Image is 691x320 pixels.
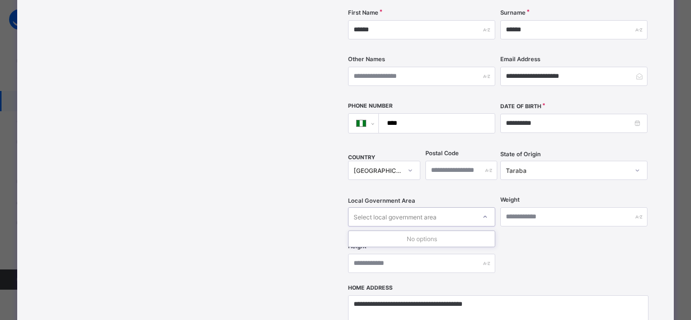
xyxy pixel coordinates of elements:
[506,167,629,174] div: Taraba
[425,150,459,157] label: Postal Code
[500,196,520,203] label: Weight
[348,56,385,63] label: Other Names
[348,285,393,291] label: Home Address
[348,9,378,16] label: First Name
[348,103,393,109] label: Phone Number
[349,231,495,247] div: No options
[500,103,541,110] label: Date of Birth
[500,151,541,158] span: State of Origin
[354,167,401,174] div: [GEOGRAPHIC_DATA]
[354,207,437,226] div: Select local government area
[500,56,540,63] label: Email Address
[500,9,526,16] label: Surname
[348,154,375,161] span: COUNTRY
[348,197,415,204] span: Local Government Area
